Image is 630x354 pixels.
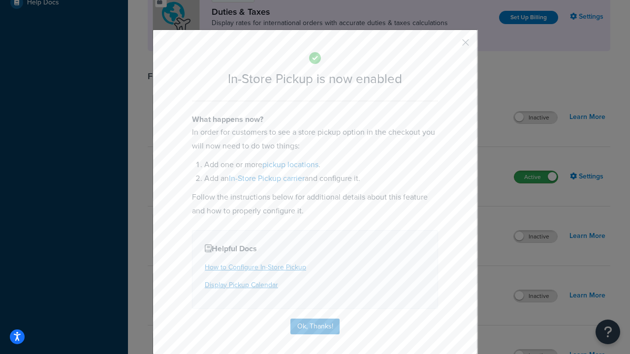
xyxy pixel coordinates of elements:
h2: In-Store Pickup is now enabled [192,72,438,86]
p: In order for customers to see a store pickup option in the checkout you will now need to do two t... [192,125,438,153]
h4: What happens now? [192,114,438,125]
h4: Helpful Docs [205,243,425,255]
a: In-Store Pickup carrier [229,173,305,184]
p: Follow the instructions below for additional details about this feature and how to properly confi... [192,190,438,218]
button: Ok, Thanks! [290,319,340,334]
a: How to Configure In-Store Pickup [205,262,306,272]
a: Display Pickup Calendar [205,280,278,290]
li: Add an and configure it. [204,172,438,185]
a: pickup locations [262,159,318,170]
li: Add one or more . [204,158,438,172]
